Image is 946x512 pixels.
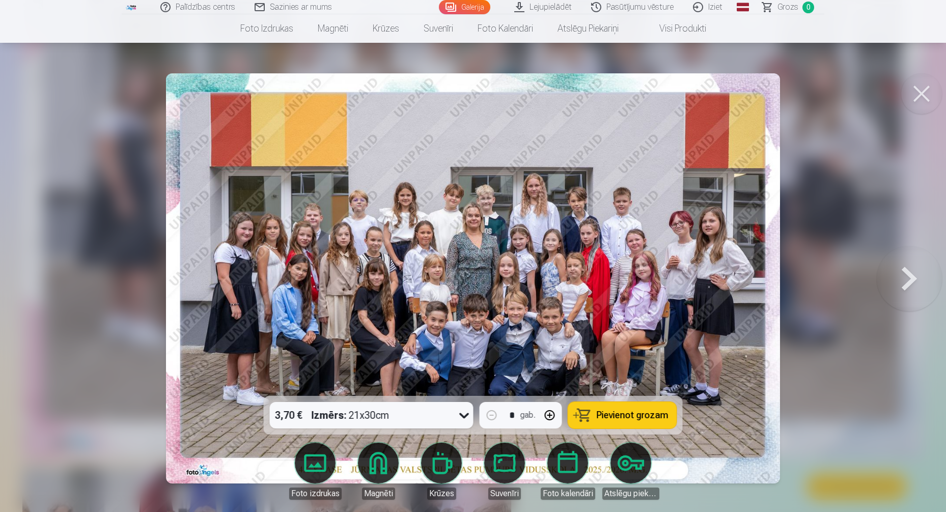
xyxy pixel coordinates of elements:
a: Atslēgu piekariņi [545,14,631,43]
a: Suvenīri [476,443,533,500]
div: Foto kalendāri [541,488,595,500]
div: Magnēti [362,488,395,500]
a: Atslēgu piekariņi [602,443,659,500]
span: Pievienot grozam [597,411,669,420]
div: Atslēgu piekariņi [602,488,659,500]
a: Suvenīri [411,14,465,43]
a: Magnēti [350,443,407,500]
div: Krūzes [427,488,456,500]
strong: Izmērs : [312,408,347,422]
div: 21x30cm [312,402,389,428]
span: Grozs [777,1,798,13]
span: 0 [802,2,814,13]
a: Foto izdrukas [287,443,344,500]
div: 3,70 € [270,402,308,428]
div: gab. [520,409,536,421]
a: Foto izdrukas [228,14,305,43]
img: /fa3 [126,4,137,10]
div: Suvenīri [488,488,521,500]
div: Foto izdrukas [289,488,342,500]
a: Foto kalendāri [465,14,545,43]
a: Magnēti [305,14,360,43]
a: Foto kalendāri [539,443,596,500]
a: Krūzes [360,14,411,43]
a: Krūzes [413,443,470,500]
button: Pievienot grozam [568,402,677,428]
a: Visi produkti [631,14,718,43]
